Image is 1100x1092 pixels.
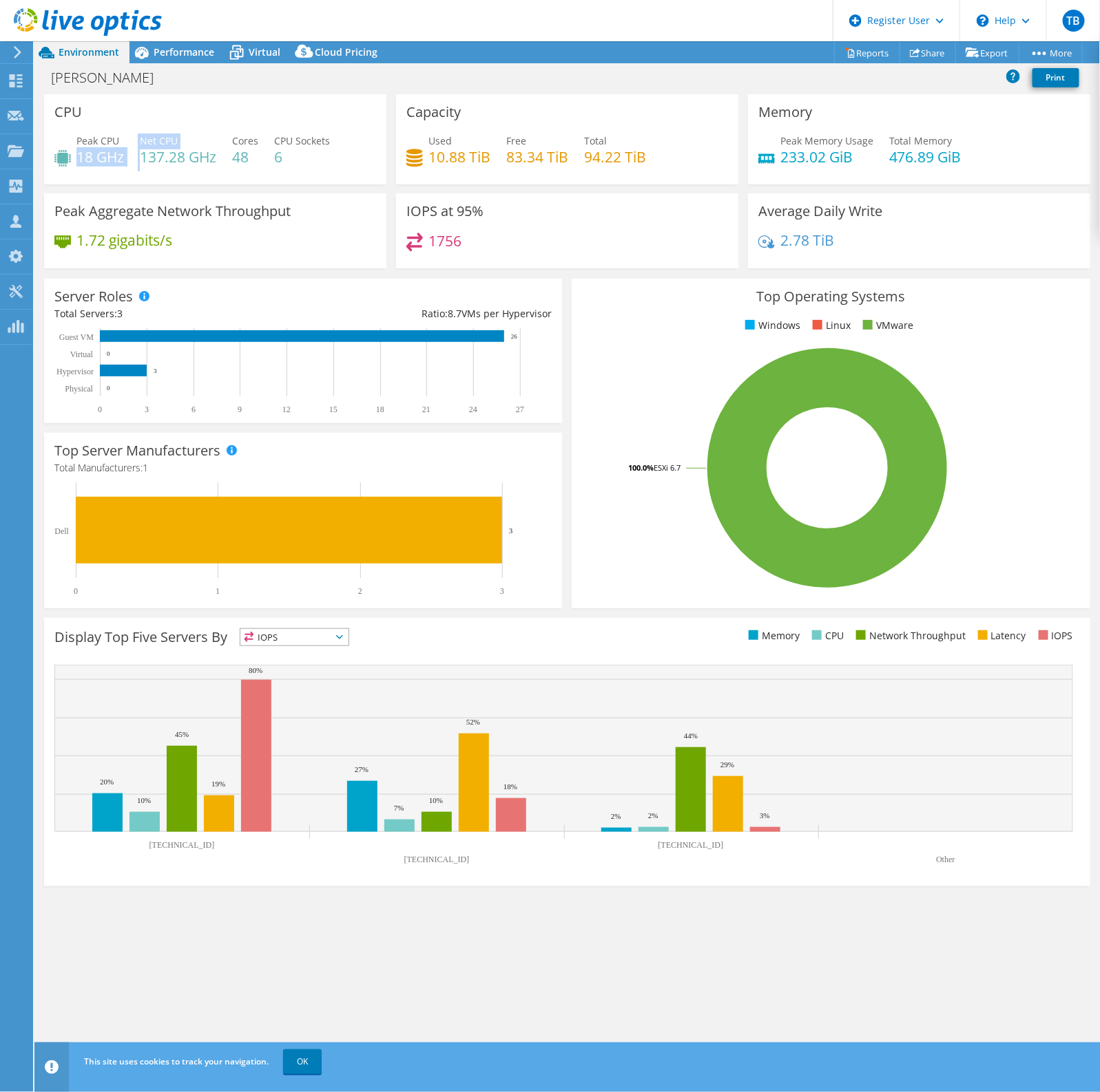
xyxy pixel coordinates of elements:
span: CPU Sockets [274,134,330,147]
text: 18 [376,405,384,414]
text: 52% [466,718,480,726]
h4: 233.02 GiB [780,149,873,164]
text: 3 [500,586,504,596]
h3: Memory [758,105,812,120]
span: Virtual [249,45,280,58]
h3: IOPS at 95% [406,204,484,219]
li: VMware [860,318,913,333]
li: Network Throughput [853,628,966,643]
a: Reports [834,42,900,63]
text: 3 [509,526,513,535]
li: Latency [975,628,1026,643]
text: 9 [238,405,242,414]
text: 45% [175,730,189,738]
h3: Server Roles [54,289,133,304]
h4: 18 GHz [76,149,124,164]
a: Print [1032,68,1079,87]
a: Export [955,42,1019,63]
text: Dell [54,526,69,536]
text: 24 [469,405,477,414]
h1: [PERSON_NAME] [45,70,175,85]
span: Cores [232,134,258,147]
text: 3 [154,367,157,374]
text: Hypervisor [56,367,94,376]
text: 10% [137,796,151,804]
text: Physical [65,384,93,394]
h3: Capacity [406,105,461,120]
h3: Peak Aggregate Network Throughput [54,204,291,219]
span: 8.7 [448,307,461,320]
text: 80% [249,666,262,674]
tspan: 100.0% [628,462,654,473]
span: IOPS [240,629,349,645]
h4: 10.88 TiB [428,149,490,164]
a: OK [283,1049,322,1074]
h3: CPU [54,105,82,120]
h4: 6 [274,149,330,164]
text: [TECHNICAL_ID] [404,855,470,864]
li: Linux [809,318,851,333]
span: 3 [117,307,123,320]
text: 10% [429,796,443,804]
h3: Top Operating Systems [582,289,1079,304]
span: Total [584,134,607,147]
span: Free [506,134,526,147]
h4: 2.78 TiB [780,233,834,248]
text: 15 [329,405,338,414]
text: 2 [358,586,362,596]
h4: 94.22 TiB [584,149,646,164]
div: Ratio: VMs per Hypervisor [303,306,552,321]
h3: Average Daily Write [758,204,882,219]
text: Other [936,855,955,864]
h4: 476.89 GiB [889,149,962,164]
text: 1 [216,586,220,596]
text: [TECHNICAL_ID] [658,840,724,850]
text: 21 [422,405,430,414]
text: [TECHNICAL_ID] [149,840,215,850]
text: 0 [107,385,110,392]
text: 44% [684,731,698,740]
span: Total Memory [889,134,953,147]
h4: 83.34 TiB [506,149,568,164]
text: 29% [720,760,734,769]
span: Performance [154,45,214,58]
li: CPU [809,628,844,643]
li: IOPS [1035,628,1073,643]
div: Total Servers: [54,306,303,321]
li: Memory [745,628,800,643]
text: 3% [760,811,770,820]
h4: 1756 [428,233,461,248]
text: Guest VM [59,332,94,342]
h4: 1.72 gigabits/s [76,233,172,248]
text: 6 [191,405,196,414]
span: Used [428,134,452,147]
span: Peak Memory Usage [780,134,873,147]
text: 2% [648,811,658,820]
text: 2% [611,812,621,820]
a: More [1019,42,1083,63]
span: Cloud Pricing [315,45,377,58]
text: 27% [355,765,369,773]
svg: \n [977,14,989,27]
span: 1 [143,461,148,474]
text: Virtual [70,350,94,359]
text: 0 [107,350,110,357]
h4: 48 [232,149,258,164]
li: Windows [742,318,800,333]
span: Net CPU [140,134,178,147]
span: This site uses cookies to track your navigation. [84,1056,269,1067]
h4: Total Manufacturers: [54,460,552,475]
text: 19% [211,780,225,788]
text: 20% [100,778,114,786]
h3: Top Server Manufacturers [54,443,220,458]
span: Environment [59,45,119,58]
text: 18% [504,782,517,791]
text: 27 [516,405,524,414]
tspan: ESXi 6.7 [654,462,681,473]
span: TB [1063,10,1085,32]
text: 7% [394,804,404,812]
a: Share [900,42,956,63]
h4: 137.28 GHz [140,149,216,164]
text: 3 [145,405,149,414]
span: Peak CPU [76,134,119,147]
